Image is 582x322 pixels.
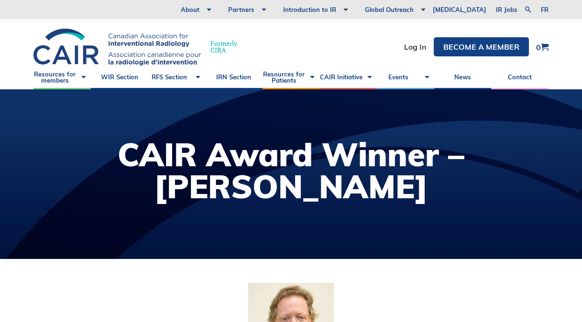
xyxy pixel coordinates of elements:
a: IRN Section [205,65,263,89]
a: Resources for members [33,65,91,89]
a: 0 [536,43,549,51]
a: Log In [404,43,427,51]
img: CIRA [33,29,201,65]
a: News [434,65,492,89]
a: FormerlyCIRA [33,29,247,65]
h1: CAIR Award Winner – [PERSON_NAME] [10,139,572,203]
a: CAIR Initiative [319,65,377,89]
a: Resources for Patients [263,65,320,89]
a: RFS Section [148,65,205,89]
a: Become a member [434,37,529,56]
a: Contact [491,65,549,89]
span: Formerly CIRA [210,40,237,54]
a: fr [541,7,549,13]
a: Events [377,65,434,89]
a: WIR Section [91,65,148,89]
